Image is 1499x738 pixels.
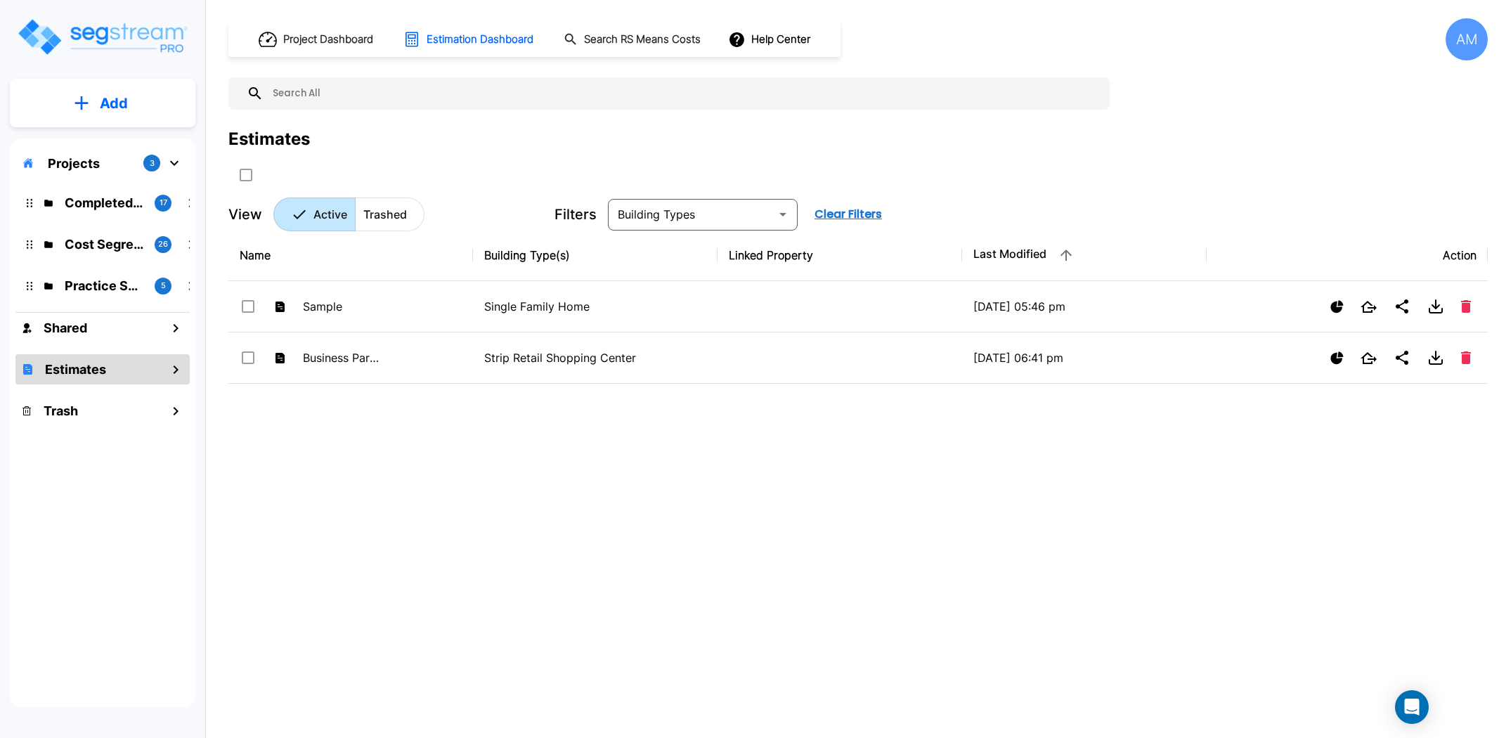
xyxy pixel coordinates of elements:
button: Active [273,198,356,231]
p: Active [313,206,347,223]
div: Open Intercom Messenger [1395,690,1429,724]
button: Clear Filters [809,200,888,228]
h1: Project Dashboard [283,32,373,48]
h1: Search RS Means Costs [584,32,701,48]
p: View [228,204,262,225]
p: [DATE] 06:41 pm [973,349,1195,366]
th: Action [1207,230,1488,281]
input: Search All [264,77,1103,110]
button: Download [1422,344,1450,372]
th: Last Modified [962,230,1207,281]
button: SelectAll [232,161,260,189]
button: Search RS Means Costs [558,26,708,53]
button: Download [1422,292,1450,321]
div: AM [1446,18,1488,60]
h1: Shared [44,318,87,337]
th: Linked Property [718,230,962,281]
button: Open [773,205,793,224]
button: Show Ranges [1325,346,1349,370]
h1: Estimation Dashboard [427,32,533,48]
h1: Estimates [45,360,106,379]
p: Trashed [363,206,407,223]
p: Practice Samples [65,276,143,295]
p: Add [100,93,128,114]
button: Show Ranges [1325,294,1349,319]
button: Delete [1455,346,1477,370]
p: Filters [554,204,597,225]
th: Building Type(s) [473,230,718,281]
button: Share [1388,344,1416,372]
p: Strip Retail Shopping Center [484,349,706,366]
p: 17 [160,197,167,209]
button: Open New Tab [1355,347,1382,370]
button: Delete [1455,294,1477,318]
img: Logo [16,17,188,57]
button: Share [1388,292,1416,321]
button: Estimation Dashboard [398,25,541,54]
div: Name [240,247,462,264]
h1: Trash [44,401,78,420]
button: Open New Tab [1355,295,1382,318]
p: Projects [48,154,100,173]
input: Building Types [612,205,770,224]
button: Help Center [725,26,816,53]
div: Platform [273,198,424,231]
button: Trashed [355,198,424,231]
p: Business Park 1 [303,349,380,366]
p: Completed Projects [65,193,143,212]
p: Sample [303,298,380,315]
p: Cost Segregation Studies [65,235,143,254]
div: Estimates [228,127,310,152]
p: [DATE] 05:46 pm [973,298,1195,315]
button: Add [10,83,195,124]
p: 3 [150,157,155,169]
p: 26 [158,238,168,250]
p: Single Family Home [484,298,706,315]
button: Project Dashboard [253,24,381,55]
p: 5 [161,280,166,292]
